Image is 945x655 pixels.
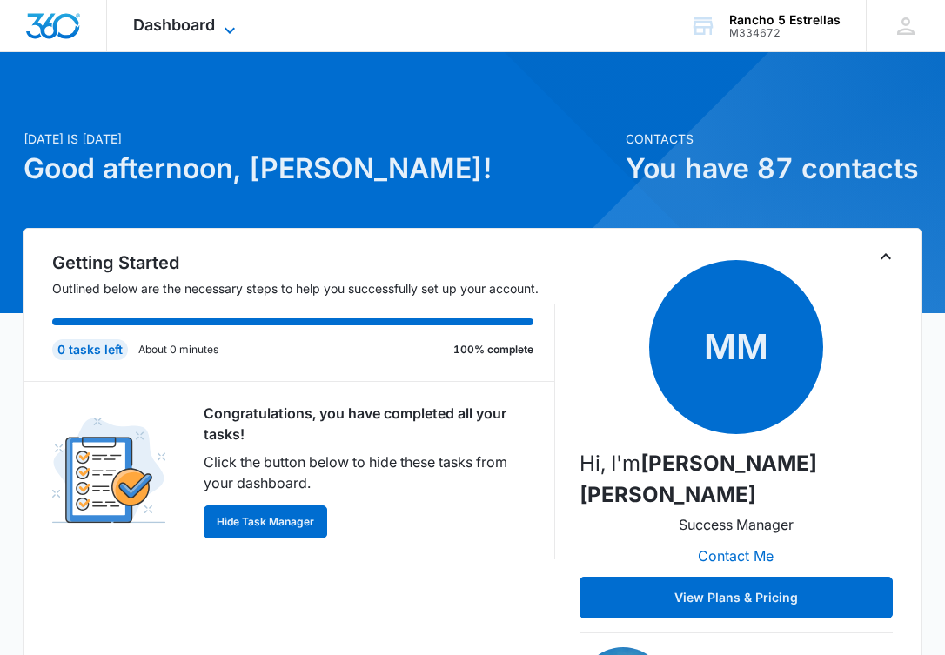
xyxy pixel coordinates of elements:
p: Outlined below are the necessary steps to help you successfully set up your account. [52,279,555,297]
h1: You have 87 contacts [626,148,922,190]
h2: Getting Started [52,250,555,276]
button: Contact Me [680,535,791,577]
p: [DATE] is [DATE] [23,130,615,148]
p: Hi, I'm [580,448,893,511]
button: Toggle Collapse [875,246,896,267]
p: 100% complete [453,342,533,358]
button: View Plans & Pricing [580,577,893,618]
p: Success Manager [679,514,794,535]
span: MM [649,260,823,434]
div: account name [729,13,841,27]
strong: [PERSON_NAME] [PERSON_NAME] [580,451,817,507]
p: Click the button below to hide these tasks from your dashboard. [204,451,533,493]
button: Hide Task Manager [204,505,327,538]
p: Contacts [626,130,922,148]
h1: Good afternoon, [PERSON_NAME]! [23,148,615,190]
div: account id [729,27,841,39]
p: About 0 minutes [138,342,218,358]
div: 0 tasks left [52,339,128,360]
span: Dashboard [133,16,215,34]
p: Congratulations, you have completed all your tasks! [204,403,533,444]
